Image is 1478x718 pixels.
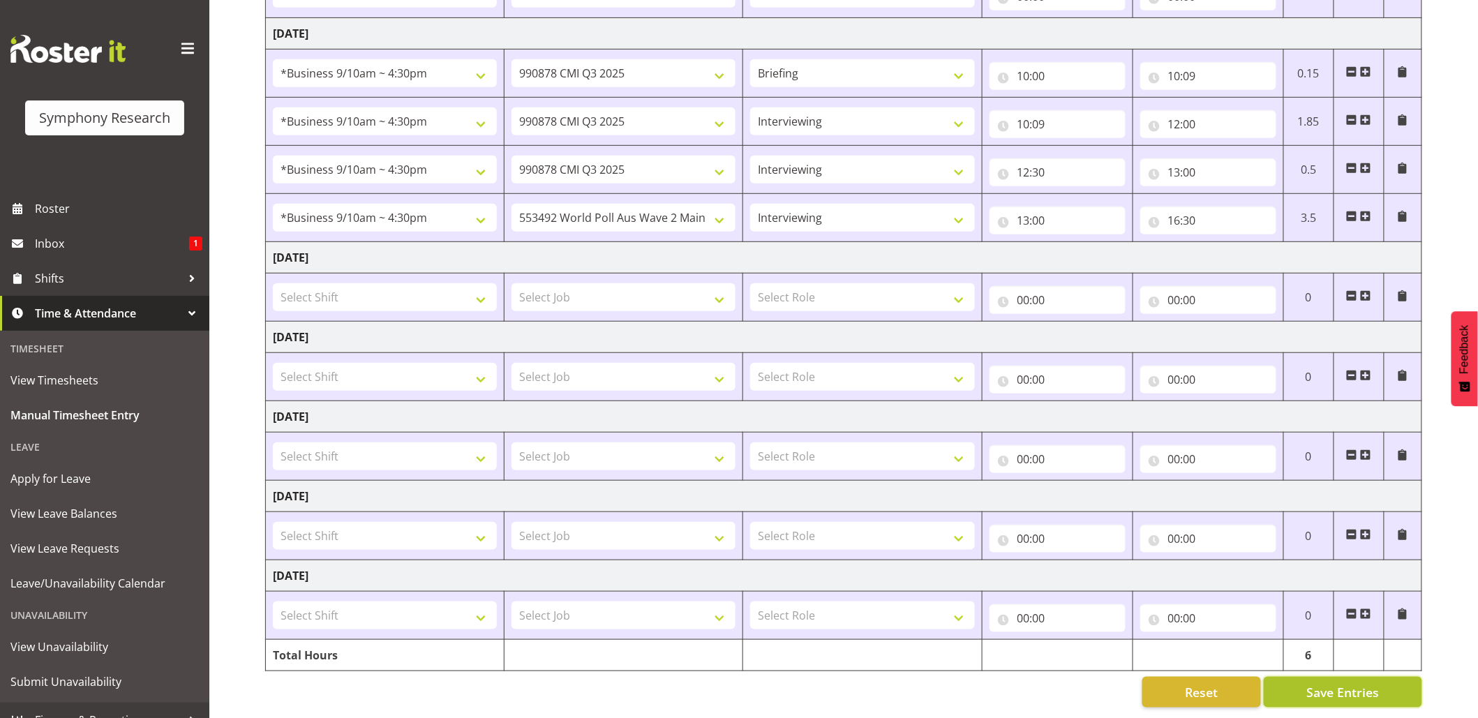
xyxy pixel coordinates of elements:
span: Roster [35,198,202,219]
span: View Unavailability [10,636,199,657]
input: Click to select... [990,525,1126,553]
td: 0 [1283,433,1334,481]
input: Click to select... [1140,158,1276,186]
a: Submit Unavailability [3,664,206,699]
span: Time & Attendance [35,303,181,324]
div: Timesheet [3,334,206,363]
td: Total Hours [266,640,505,671]
td: [DATE] [266,322,1422,353]
input: Click to select... [1140,207,1276,234]
input: Click to select... [990,286,1126,314]
span: Submit Unavailability [10,671,199,692]
td: 0 [1283,512,1334,560]
input: Click to select... [990,207,1126,234]
span: Inbox [35,233,189,254]
input: Click to select... [1140,604,1276,632]
span: Manual Timesheet Entry [10,405,199,426]
td: 0.15 [1283,50,1334,98]
td: 0 [1283,353,1334,401]
span: Shifts [35,268,181,289]
td: 0 [1283,274,1334,322]
input: Click to select... [990,158,1126,186]
td: 0 [1283,592,1334,640]
input: Click to select... [990,445,1126,473]
input: Click to select... [1140,445,1276,473]
a: View Timesheets [3,363,206,398]
input: Click to select... [1140,62,1276,90]
a: Apply for Leave [3,461,206,496]
input: Click to select... [990,366,1126,394]
div: Unavailability [3,601,206,629]
a: View Unavailability [3,629,206,664]
td: [DATE] [266,560,1422,592]
span: Feedback [1458,325,1471,374]
span: View Leave Requests [10,538,199,559]
input: Click to select... [990,62,1126,90]
td: [DATE] [266,481,1422,512]
input: Click to select... [1140,525,1276,553]
span: 1 [189,237,202,250]
td: 0.5 [1283,146,1334,194]
td: [DATE] [266,401,1422,433]
input: Click to select... [1140,110,1276,138]
div: Leave [3,433,206,461]
a: Manual Timesheet Entry [3,398,206,433]
td: [DATE] [266,242,1422,274]
span: Reset [1185,683,1218,701]
span: Leave/Unavailability Calendar [10,573,199,594]
input: Click to select... [1140,286,1276,314]
a: Leave/Unavailability Calendar [3,566,206,601]
input: Click to select... [990,604,1126,632]
button: Reset [1142,677,1261,708]
span: View Timesheets [10,370,199,391]
td: [DATE] [266,18,1422,50]
button: Feedback - Show survey [1451,311,1478,406]
div: Symphony Research [39,107,170,128]
td: 1.85 [1283,98,1334,146]
td: 3.5 [1283,194,1334,242]
img: Rosterit website logo [10,35,126,63]
span: View Leave Balances [10,503,199,524]
span: Apply for Leave [10,468,199,489]
button: Save Entries [1264,677,1422,708]
input: Click to select... [1140,366,1276,394]
span: Save Entries [1306,683,1379,701]
td: 6 [1283,640,1334,671]
a: View Leave Requests [3,531,206,566]
input: Click to select... [990,110,1126,138]
a: View Leave Balances [3,496,206,531]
